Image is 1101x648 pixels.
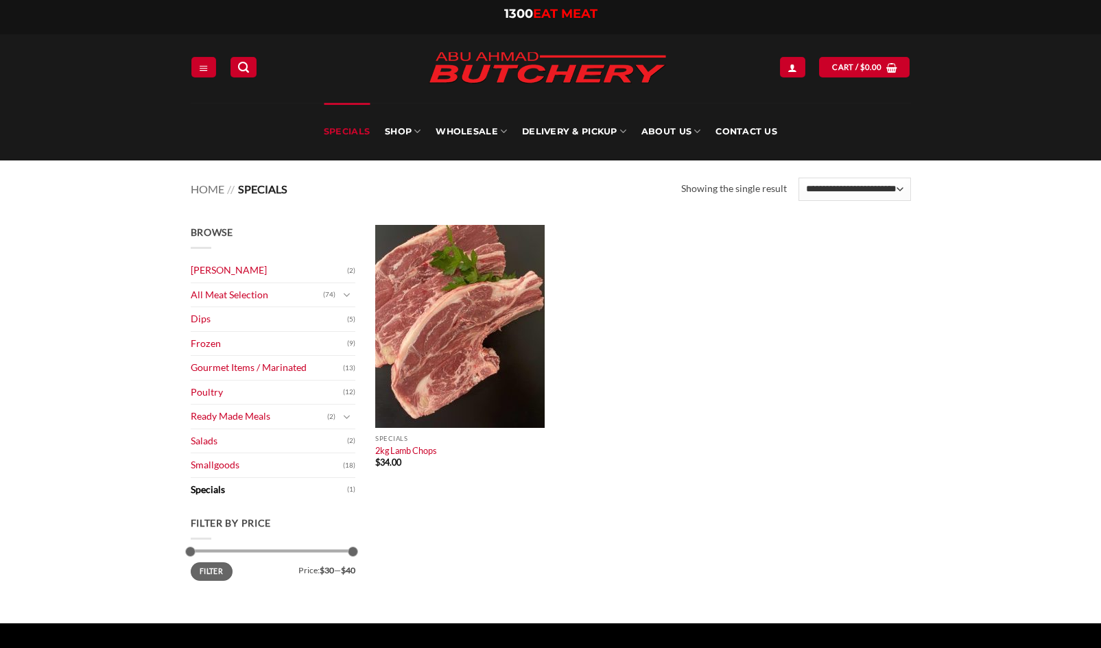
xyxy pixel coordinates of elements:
span: (2) [347,431,355,451]
a: 1300EAT MEAT [504,6,597,21]
a: Frozen [191,332,347,356]
img: Abu Ahmad Butchery [417,43,678,95]
span: Filter by price [191,517,272,529]
span: (13) [343,358,355,379]
p: Specials [375,435,545,442]
a: Gourmet Items / Marinated [191,356,343,380]
span: $ [860,61,865,73]
span: (5) [347,309,355,330]
a: Menu [191,57,216,77]
span: Cart / [832,61,881,73]
a: About Us [641,103,700,160]
a: Login [780,57,805,77]
button: Filter [191,562,233,581]
a: Dips [191,307,347,331]
a: Ready Made Meals [191,405,327,429]
select: Shop order [798,178,910,201]
a: Specials [324,103,370,160]
span: $ [375,457,380,468]
img: Lamb_forequarter_Chops (per 1Kg) [375,225,545,428]
span: Browse [191,226,233,238]
span: (9) [347,333,355,354]
a: All Meat Selection [191,283,323,307]
a: Contact Us [715,103,777,160]
span: $40 [341,565,355,575]
span: 1300 [504,6,533,21]
a: SHOP [385,103,421,160]
a: Specials [191,478,347,502]
span: (18) [343,455,355,476]
span: (2) [327,407,335,427]
bdi: 34.00 [375,457,401,468]
span: $30 [320,565,334,575]
span: (74) [323,285,335,305]
a: View cart [819,57,910,77]
span: (2) [347,261,355,281]
span: Specials [238,182,287,195]
span: EAT MEAT [533,6,597,21]
a: Smallgoods [191,453,343,477]
span: (1) [347,479,355,500]
a: Home [191,182,224,195]
button: Toggle [339,409,355,424]
div: Price: — [191,562,355,575]
a: [PERSON_NAME] [191,259,347,283]
p: Showing the single result [681,181,787,197]
button: Toggle [339,287,355,302]
a: Wholesale [436,103,507,160]
a: 2kg Lamb Chops [375,445,437,456]
a: Poultry [191,381,343,405]
bdi: 0.00 [860,62,882,71]
a: Salads [191,429,347,453]
a: Delivery & Pickup [522,103,626,160]
span: (12) [343,382,355,403]
span: // [227,182,235,195]
a: Search [230,57,257,77]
